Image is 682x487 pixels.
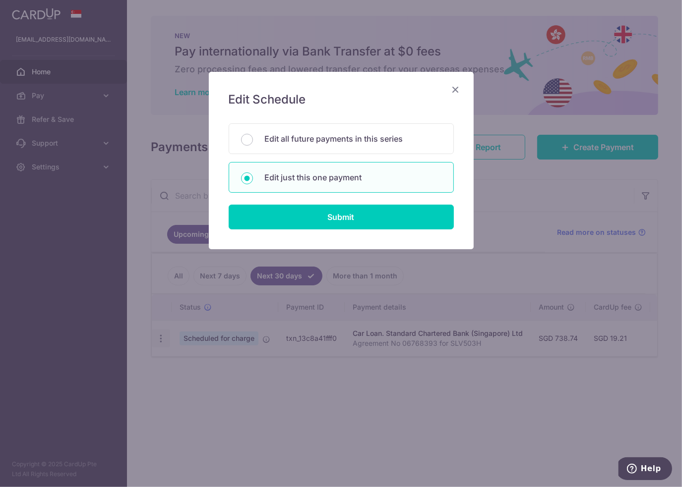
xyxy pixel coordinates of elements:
[229,205,454,229] input: Submit
[22,7,43,16] span: Help
[265,171,441,183] p: Edit just this one payment
[265,133,441,145] p: Edit all future payments in this series
[450,84,462,96] button: Close
[229,92,454,108] h5: Edit Schedule
[619,457,672,482] iframe: Opens a widget where you can find more information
